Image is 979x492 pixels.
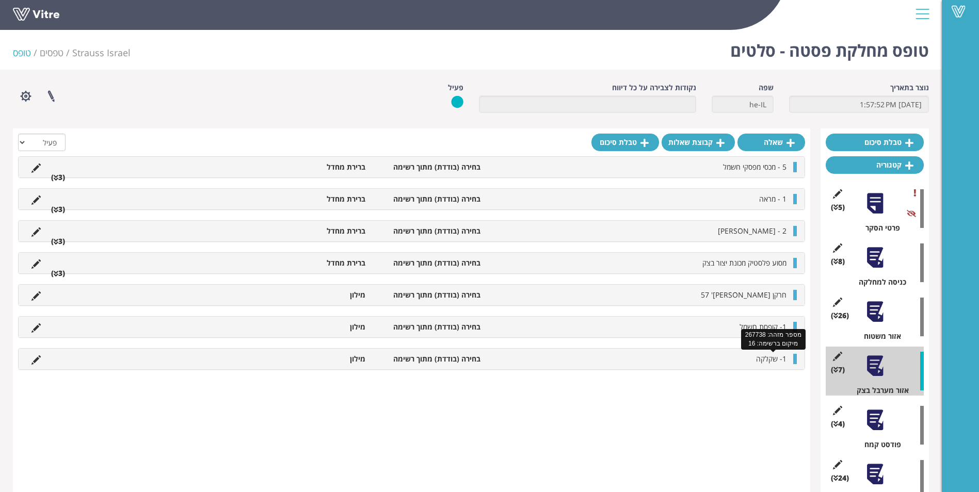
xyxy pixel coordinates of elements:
[371,226,485,236] li: בחירה (בודדת) מתוך רשימה
[826,156,924,174] a: קטגוריה
[756,354,787,364] span: 1- שקלקה
[371,322,485,332] li: בחירה (בודדת) מתוך רשימה
[46,204,70,215] li: (3 )
[759,194,787,204] span: 1 - מראה
[759,83,774,93] label: שפה
[831,310,849,321] span: (26 )
[371,354,485,364] li: בחירה (בודדת) מתוך רשימה
[702,258,787,268] span: מסוע פלסטיק מכונת יצור בצק
[831,419,845,429] span: (4 )
[256,290,371,300] li: מילון
[833,277,924,287] div: כניסה למחלקה
[662,134,735,151] a: קבוצת שאלות
[831,202,845,212] span: (5 )
[256,194,371,204] li: ברירת מחדל
[448,83,463,93] label: פעיל
[40,46,63,59] a: טפסים
[831,473,849,483] span: (24 )
[256,226,371,236] li: ברירת מחדל
[46,172,70,183] li: (3 )
[371,162,485,172] li: בחירה (בודדת) מתוך רשימה
[741,329,806,350] div: מספר מזהה: 267738 מיקום ברשימה: 16
[256,322,371,332] li: מילון
[371,290,485,300] li: בחירה (בודדת) מתוך רשימה
[46,236,70,247] li: (3 )
[826,134,924,151] a: טבלת סיכום
[256,258,371,268] li: ברירת מחדל
[890,83,929,93] label: נוצר בתאריך
[612,83,696,93] label: נקודות לצבירה על כל דיווח
[833,331,924,341] div: אזור משטוח
[718,226,787,236] span: 2 - [PERSON_NAME]
[831,256,845,267] span: (8 )
[740,322,787,332] span: 1- קופסת חשמל
[591,134,659,151] a: טבלת סיכום
[723,162,787,172] span: 5 - מכסי מפסקי חשמל
[833,385,924,396] div: אזור מערבל בצק
[371,258,485,268] li: בחירה (בודדת) מתוך רשימה
[737,134,805,151] a: שאלה
[72,46,131,59] span: 222
[833,223,924,233] div: פרטי הסקר
[13,46,40,60] li: טופס
[451,95,463,108] img: yes
[831,365,845,375] span: (7 )
[256,354,371,364] li: מילון
[701,290,787,300] span: חרקן [PERSON_NAME]' 57
[371,194,485,204] li: בחירה (בודדת) מתוך רשימה
[833,439,924,450] div: פודסט קמח
[256,162,371,172] li: ברירת מחדל
[46,268,70,278] li: (3 )
[730,26,929,70] h1: טופס מחלקת פסטה - סלטים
